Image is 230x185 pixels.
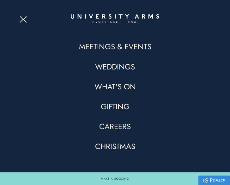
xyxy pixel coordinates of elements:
button: Open Menu [19,16,29,21]
a: Weddings [95,62,135,72]
a: Meetings & Events [79,42,151,52]
a: Home [71,14,159,24]
a: Gifting [101,102,130,112]
a: Careers [99,122,131,132]
span: Make a Booking [101,177,129,180]
a: Privacy [198,176,230,185]
a: What's On [94,82,136,92]
a: Offers & Experiences [74,22,156,32]
img: Privacy [203,178,208,183]
a: Christmas [95,141,135,152]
